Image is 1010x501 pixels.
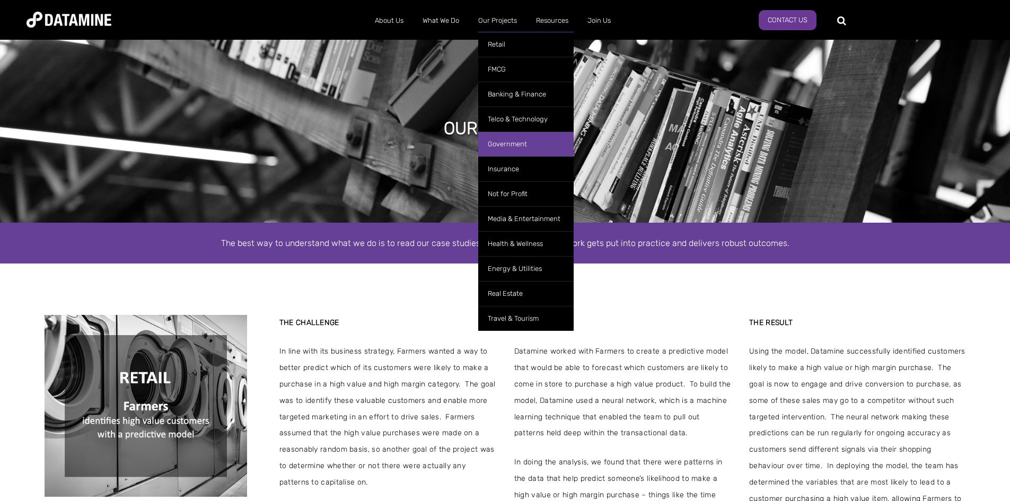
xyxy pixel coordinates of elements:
[478,156,574,181] a: Insurance
[478,107,574,131] a: Telco & Technology
[478,281,574,306] a: Real Estate
[478,231,574,256] a: Health & Wellness
[469,7,526,34] a: Our Projects
[478,256,574,281] a: Energy & Utilities
[478,306,574,331] a: Travel & Tourism
[413,7,469,34] a: What We Do
[478,206,574,231] a: Media & Entertainment
[203,236,807,250] div: The best way to understand what we do is to read our case studies. You will see how our work gets...
[759,10,816,30] a: Contact Us
[279,318,339,327] strong: THE CHALLENGE
[45,315,247,497] img: Farmers%20Case%20Study%20Image-1.png
[478,181,574,206] a: Not for Profit
[578,7,620,34] a: Join Us
[27,12,111,28] img: Datamine
[526,7,578,34] a: Resources
[478,57,574,82] a: FMCG
[514,344,731,442] span: Datamine worked with Farmers to create a predictive model that would be able to forecast which cu...
[478,131,574,156] a: Government
[478,82,574,107] a: Banking & Finance
[444,117,567,140] h1: Our projects
[365,7,413,34] a: About Us
[478,32,574,57] a: Retail
[749,318,793,327] strong: THE RESULT
[279,344,496,490] span: In line with its business strategy, Farmers wanted a way to better predict which of its customers...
